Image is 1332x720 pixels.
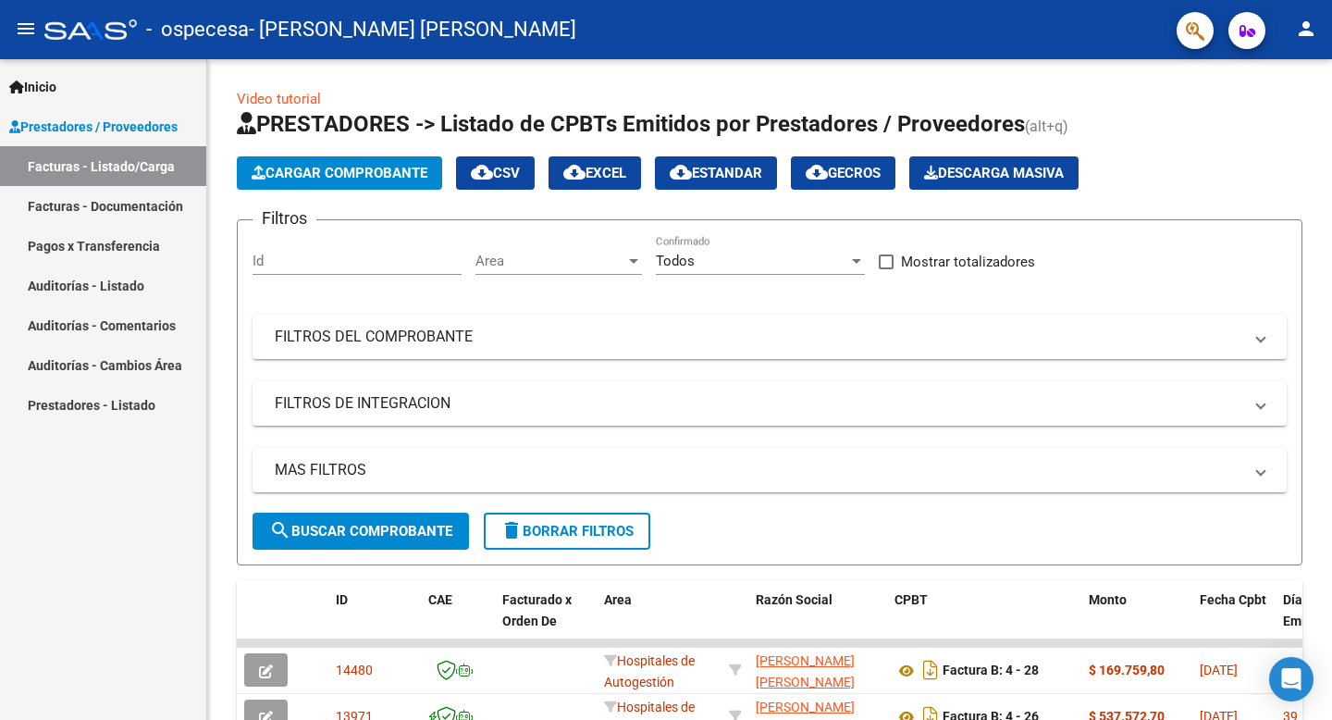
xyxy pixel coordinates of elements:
[756,653,855,689] span: [PERSON_NAME] [PERSON_NAME]
[1295,18,1317,40] mat-icon: person
[791,156,895,190] button: Gecros
[1200,663,1238,677] span: [DATE]
[456,156,535,190] button: CSV
[146,9,249,50] span: - ospecesa
[471,161,493,183] mat-icon: cloud_download
[919,655,943,685] i: Descargar documento
[604,592,632,607] span: Area
[275,393,1242,414] mat-panel-title: FILTROS DE INTEGRACION
[336,592,348,607] span: ID
[549,156,641,190] button: EXCEL
[670,165,762,181] span: Estandar
[597,580,721,662] datatable-header-cell: Area
[756,651,880,689] div: 20321905871
[253,205,316,231] h3: Filtros
[1025,118,1068,135] span: (alt+q)
[670,161,692,183] mat-icon: cloud_download
[756,592,832,607] span: Razón Social
[502,592,572,628] span: Facturado x Orden De
[9,77,56,97] span: Inicio
[924,165,1064,181] span: Descarga Masiva
[269,523,452,540] span: Buscar Comprobante
[484,513,650,550] button: Borrar Filtros
[428,592,452,607] span: CAE
[336,663,373,677] span: 14480
[1192,580,1276,662] datatable-header-cell: Fecha Cpbt
[901,251,1035,273] span: Mostrar totalizadores
[253,315,1287,359] mat-expansion-panel-header: FILTROS DEL COMPROBANTE
[500,519,523,541] mat-icon: delete
[909,156,1079,190] button: Descarga Masiva
[275,327,1242,347] mat-panel-title: FILTROS DEL COMPROBANTE
[748,580,887,662] datatable-header-cell: Razón Social
[252,165,427,181] span: Cargar Comprobante
[1089,663,1165,677] strong: $ 169.759,80
[563,165,626,181] span: EXCEL
[15,18,37,40] mat-icon: menu
[604,653,695,689] span: Hospitales de Autogestión
[1081,580,1192,662] datatable-header-cell: Monto
[475,253,625,269] span: Area
[1200,592,1266,607] span: Fecha Cpbt
[275,460,1242,480] mat-panel-title: MAS FILTROS
[9,117,178,137] span: Prestadores / Proveedores
[909,156,1079,190] app-download-masive: Descarga masiva de comprobantes (adjuntos)
[894,592,928,607] span: CPBT
[237,156,442,190] button: Cargar Comprobante
[656,253,695,269] span: Todos
[806,161,828,183] mat-icon: cloud_download
[943,664,1039,678] strong: Factura B: 4 - 28
[806,165,881,181] span: Gecros
[249,9,576,50] span: - [PERSON_NAME] [PERSON_NAME]
[237,111,1025,137] span: PRESTADORES -> Listado de CPBTs Emitidos por Prestadores / Proveedores
[563,161,586,183] mat-icon: cloud_download
[421,580,495,662] datatable-header-cell: CAE
[269,519,291,541] mat-icon: search
[1089,592,1127,607] span: Monto
[237,91,321,107] a: Video tutorial
[253,381,1287,426] mat-expansion-panel-header: FILTROS DE INTEGRACION
[328,580,421,662] datatable-header-cell: ID
[253,513,469,550] button: Buscar Comprobante
[655,156,777,190] button: Estandar
[500,523,634,540] span: Borrar Filtros
[495,580,597,662] datatable-header-cell: Facturado x Orden De
[887,580,1081,662] datatable-header-cell: CPBT
[253,448,1287,492] mat-expansion-panel-header: MAS FILTROS
[1269,657,1313,701] div: Open Intercom Messenger
[471,165,520,181] span: CSV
